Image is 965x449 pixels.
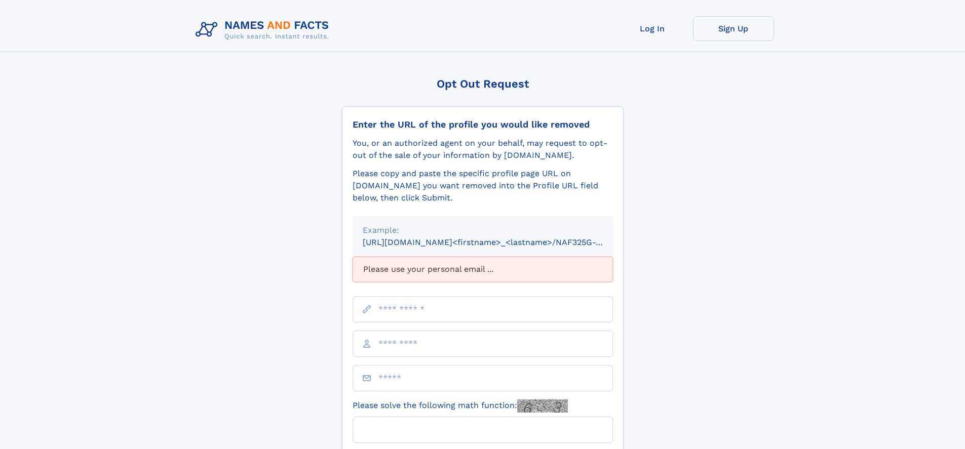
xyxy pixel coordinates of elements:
img: Logo Names and Facts [191,16,337,44]
div: Opt Out Request [342,77,624,90]
a: Log In [612,16,693,41]
label: Please solve the following math function: [353,399,568,413]
div: You, or an authorized agent on your behalf, may request to opt-out of the sale of your informatio... [353,137,613,161]
div: Example: [363,224,603,236]
small: [URL][DOMAIN_NAME]<firstname>_<lastname>/NAF325G-xxxxxxxx [363,237,632,247]
div: Enter the URL of the profile you would like removed [353,119,613,130]
div: Please copy and paste the specific profile page URL on [DOMAIN_NAME] you want removed into the Pr... [353,168,613,204]
div: Please use your personal email ... [353,257,613,282]
a: Sign Up [693,16,774,41]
